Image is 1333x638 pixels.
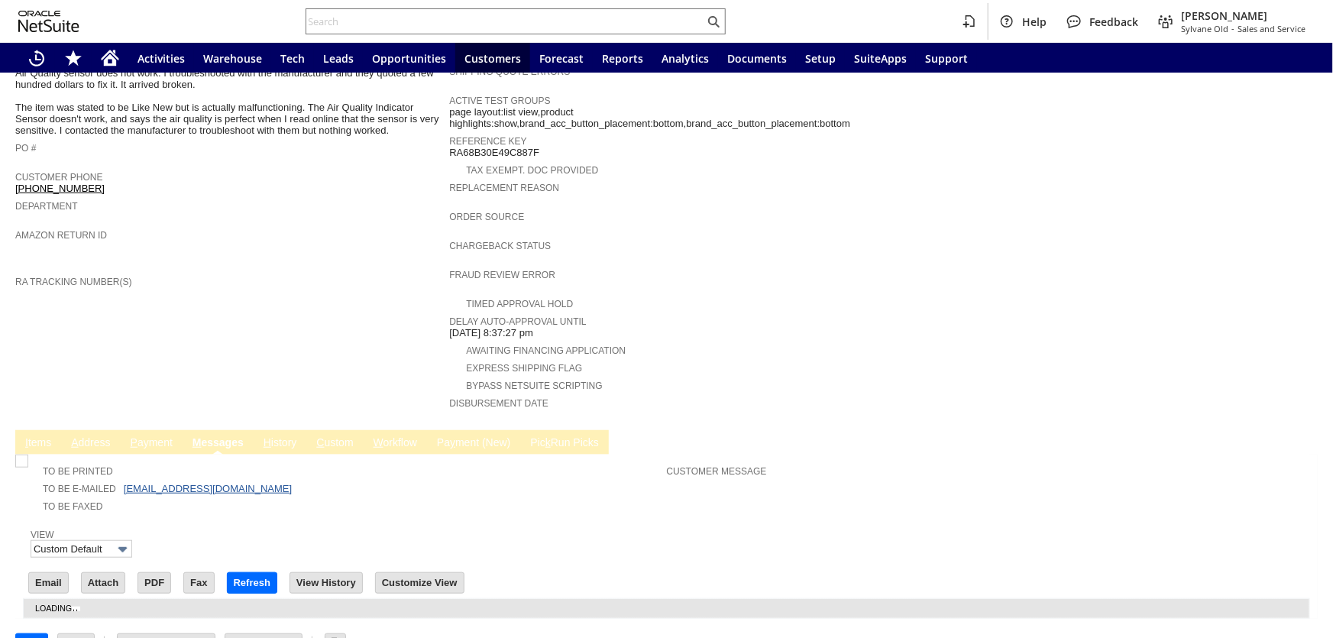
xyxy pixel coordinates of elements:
[363,43,455,73] a: Opportunities
[228,573,277,593] input: Refresh
[667,466,767,477] a: Customer Message
[1238,23,1305,34] span: Sales and Service
[114,541,131,559] img: More Options
[67,436,114,451] a: Address
[1089,15,1138,29] span: Feedback
[466,345,626,356] a: Awaiting Financing Application
[1290,433,1309,452] a: Unrolled view on
[271,43,314,73] a: Tech
[372,51,446,66] span: Opportunities
[1022,15,1047,29] span: Help
[449,96,550,106] a: Active Test Groups
[545,436,551,449] span: k
[21,436,55,451] a: Items
[138,573,170,593] input: PDF
[31,540,132,558] input: Custom Default
[15,143,36,154] a: PO #
[323,51,354,66] span: Leads
[449,398,548,409] a: Disbursement Date
[466,165,598,176] a: Tax Exempt. Doc Provided
[370,436,421,451] a: Workflow
[316,436,324,449] span: C
[260,436,301,451] a: History
[43,484,116,494] a: To Be E-mailed
[449,147,539,159] span: RA68B30E49C887F
[376,573,464,593] input: Customize View
[43,501,102,512] a: To Be Faxed
[25,436,28,449] span: I
[433,436,514,451] a: Payment (New)
[306,12,704,31] input: Search
[203,51,262,66] span: Warehouse
[449,316,586,327] a: Delay Auto-Approval Until
[15,455,28,468] img: Unchecked
[71,436,78,449] span: A
[290,573,362,593] input: View History
[602,51,643,66] span: Reports
[727,51,787,66] span: Documents
[466,363,582,374] a: Express Shipping Flag
[184,573,213,593] input: Fax
[796,43,845,73] a: Setup
[55,43,92,73] div: Shortcuts
[194,43,271,73] a: Warehouse
[28,49,46,67] svg: Recent Records
[15,230,107,241] a: Amazon Return ID
[718,43,796,73] a: Documents
[64,49,83,67] svg: Shortcuts
[15,172,102,183] a: Customer Phone
[449,212,524,222] a: Order Source
[805,51,836,66] span: Setup
[127,436,176,451] a: Payment
[131,436,138,449] span: P
[539,51,584,66] span: Forecast
[92,43,128,73] a: Home
[15,183,105,194] a: [PHONE_NUMBER]
[43,466,113,477] a: To Be Printed
[530,43,593,73] a: Forecast
[466,299,573,309] a: Timed Approval Hold
[280,51,305,66] span: Tech
[449,327,533,339] span: [DATE] 8:37:27 pm
[15,201,78,212] a: Department
[449,106,875,130] span: page layout:list view,product highlights:show,brand_acc_button_placement:bottom,brand_acc_button_...
[124,483,292,494] a: [EMAIL_ADDRESS][DOMAIN_NAME]
[925,51,968,66] span: Support
[455,43,530,73] a: Customers
[29,573,68,593] input: Email
[662,51,709,66] span: Analytics
[101,49,119,67] svg: Home
[312,436,357,451] a: Custom
[449,270,555,280] a: Fraud Review Error
[128,43,194,73] a: Activities
[464,51,521,66] span: Customers
[652,43,718,73] a: Analytics
[466,381,602,391] a: Bypass NetSuite Scripting
[1231,23,1234,34] span: -
[1181,8,1305,23] span: [PERSON_NAME]
[18,43,55,73] a: Recent Records
[314,43,363,73] a: Leads
[450,436,455,449] span: y
[24,599,1309,618] td: Loading
[854,51,907,66] span: SuiteApps
[193,436,202,449] span: M
[449,136,526,147] a: Reference Key
[449,183,559,193] a: Replacement reason
[526,436,602,451] a: PickRun Picks
[449,241,551,251] a: Chargeback Status
[138,51,185,66] span: Activities
[18,11,79,32] svg: logo
[264,436,271,449] span: H
[15,277,131,287] a: RA Tracking Number(s)
[845,43,916,73] a: SuiteApps
[916,43,977,73] a: Support
[1181,23,1228,34] span: Sylvane Old
[593,43,652,73] a: Reports
[82,573,125,593] input: Attach
[31,530,54,540] a: View
[189,436,248,451] a: Messages
[15,67,442,137] span: Air Quality sensor does not work. I troubleshooted with the manufacturer and they quoted a few hu...
[374,436,383,449] span: W
[704,12,723,31] svg: Search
